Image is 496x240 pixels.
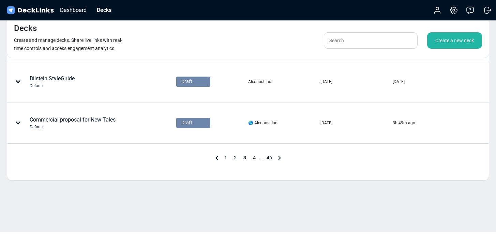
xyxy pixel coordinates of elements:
[320,79,332,85] div: [DATE]
[320,120,332,126] div: [DATE]
[259,155,263,160] span: ...
[14,23,37,33] h4: Decks
[230,155,240,160] span: 2
[393,79,405,85] div: [DATE]
[221,155,230,160] span: 1
[30,83,75,89] div: Default
[30,116,116,130] div: Commercial proposal for New Tales
[240,155,250,160] span: 3
[93,6,115,14] div: Decks
[427,32,482,49] div: Create a new deck
[14,37,122,51] small: Create and manage decks. Share live links with real-time controls and access engagement analytics.
[393,120,415,126] div: 3h 49m ago
[181,119,192,126] span: Draft
[57,6,90,14] div: Dashboard
[5,5,55,15] img: DeckLinks
[263,155,275,160] span: 46
[248,79,272,85] div: Alconost Inc.
[30,124,116,130] div: Default
[324,32,418,49] input: Search
[250,155,259,160] span: 4
[30,75,75,89] div: Bilstein StyleGuide
[248,120,278,126] div: 🌎 Alconost Inc.
[181,78,192,85] span: Draft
